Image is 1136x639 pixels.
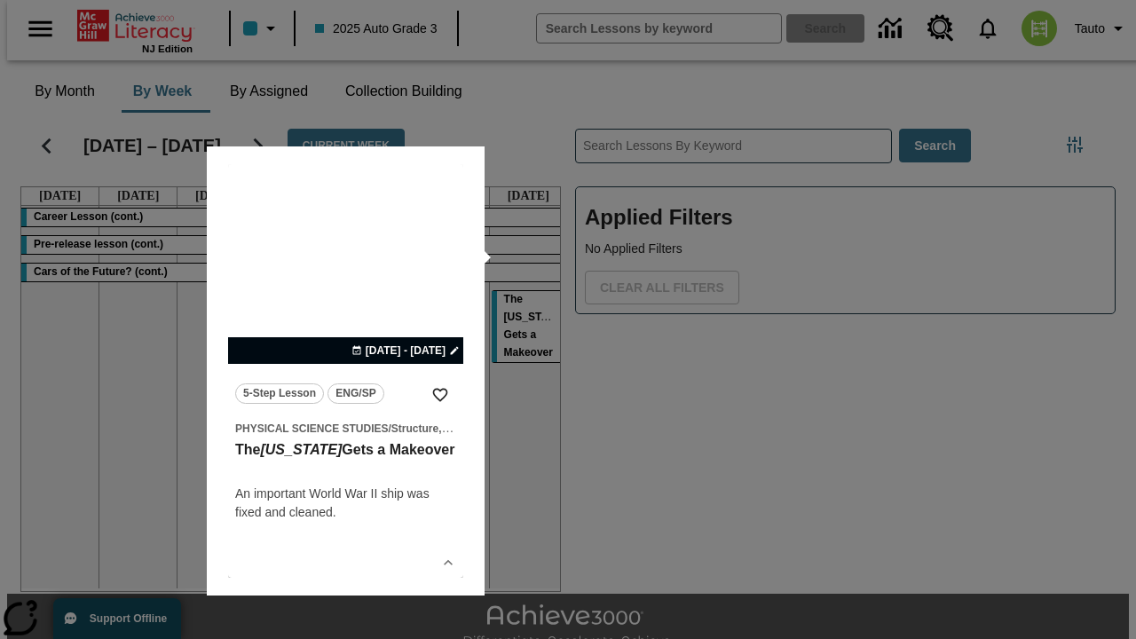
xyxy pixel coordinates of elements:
[235,419,456,438] span: Topic: Physical Science Studies/Structure, Interactions, and Properties of Matter
[235,383,324,404] button: 5-Step Lesson
[391,422,634,435] span: Structure, Interactions, and Properties of Matter
[335,384,375,403] span: ENG/SP
[235,460,456,481] h4: undefined
[260,442,342,457] i: [US_STATE]
[366,343,446,359] span: [DATE] - [DATE]
[235,422,388,435] span: Physical Science Studies
[235,485,456,522] div: An important World War II ship was fixed and cleaned.
[327,383,384,404] button: ENG/SP
[348,343,463,359] button: Oct 12 - Oct 12 Choose Dates
[243,384,316,403] span: 5-Step Lesson
[228,164,463,578] div: lesson details
[424,379,456,411] button: Add to Favorites
[435,549,461,576] button: Show Details
[388,422,390,435] span: /
[235,441,456,460] h3: The <i>Missouri</i> Gets a Makeover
